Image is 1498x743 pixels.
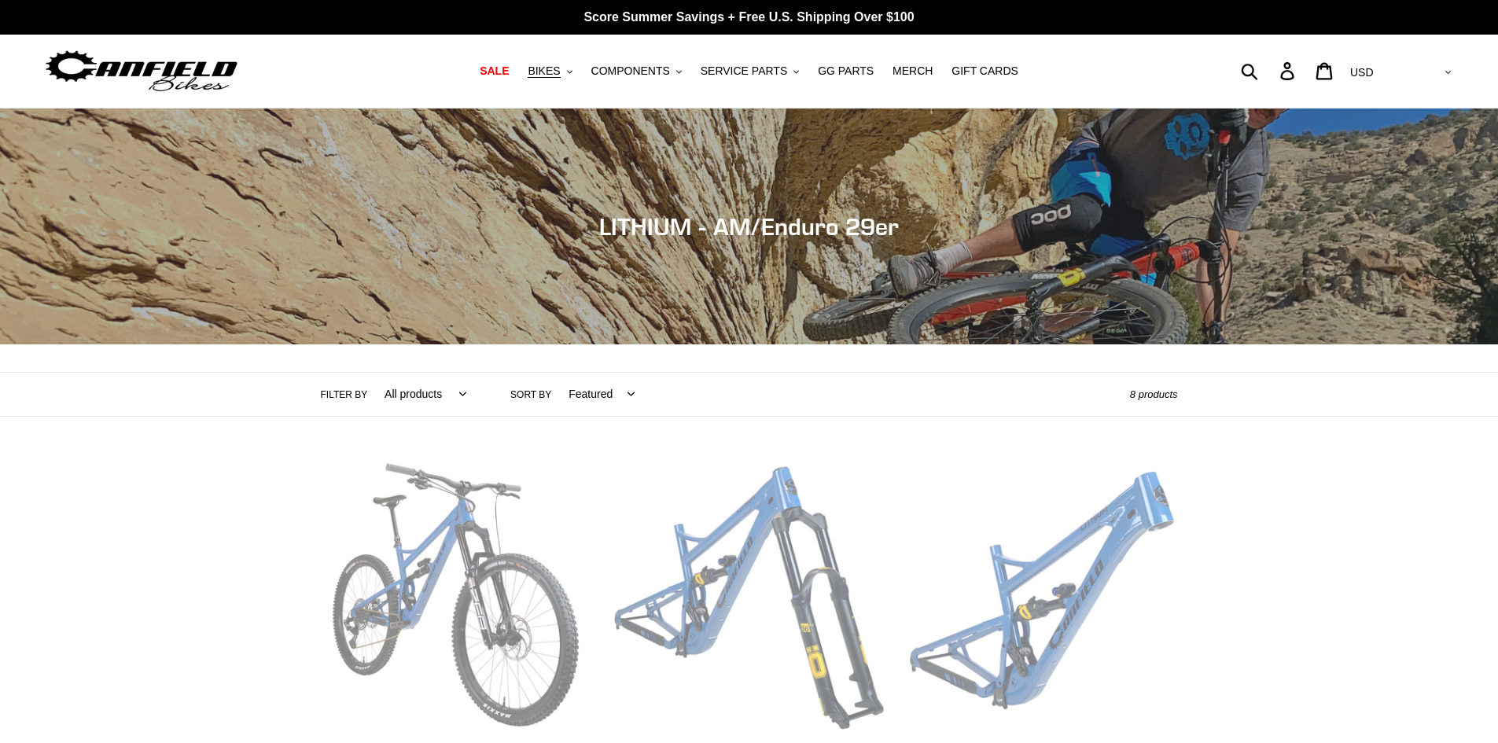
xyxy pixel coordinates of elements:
[944,61,1026,82] a: GIFT CARDS
[1250,53,1290,88] input: Search
[1130,388,1178,400] span: 8 products
[583,61,690,82] button: COMPONENTS
[693,61,807,82] button: SERVICE PARTS
[810,61,882,82] a: GG PARTS
[321,388,368,402] label: Filter by
[591,64,670,78] span: COMPONENTS
[43,46,240,96] img: Canfield Bikes
[885,61,940,82] a: MERCH
[818,64,874,78] span: GG PARTS
[480,64,509,78] span: SALE
[520,61,580,82] button: BIKES
[893,64,933,78] span: MERCH
[599,212,899,241] span: LITHIUM - AM/Enduro 29er
[510,388,551,402] label: Sort by
[472,61,517,82] a: SALE
[701,64,787,78] span: SERVICE PARTS
[951,64,1018,78] span: GIFT CARDS
[528,64,560,78] span: BIKES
